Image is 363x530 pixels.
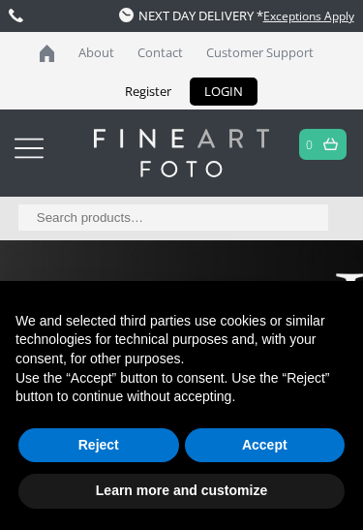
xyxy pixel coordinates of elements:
[306,132,314,158] a: 0
[128,32,193,74] a: Contact
[9,9,23,22] img: phone.svg
[197,32,323,74] a: Customer Support
[263,8,354,24] a: Exceptions Apply
[185,428,346,463] button: Accept
[15,312,348,369] p: We and selected third parties use cookies or similar technologies for technical purposes and, wit...
[18,204,329,231] input: Search products…
[94,129,269,177] img: logo-white.svg
[119,8,134,22] img: time.svg
[119,7,254,24] span: NEXT DAY DELIVERY
[110,78,186,106] a: Register
[69,32,124,74] a: About
[323,138,338,150] img: basket.svg
[15,369,348,407] p: Use the “Accept” button to consent. Use the “Reject” button to continue without accepting.
[18,428,179,463] button: Reject
[18,474,345,509] button: Learn more and customize
[190,78,257,106] a: LOGIN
